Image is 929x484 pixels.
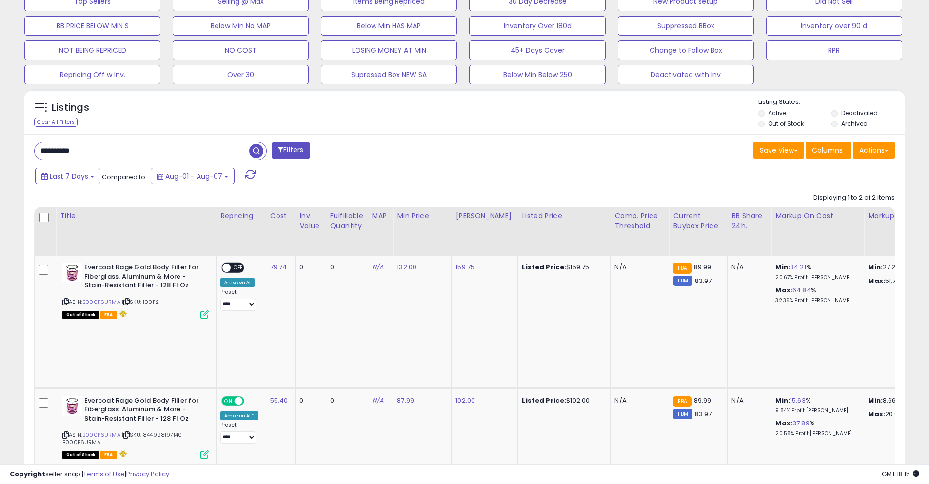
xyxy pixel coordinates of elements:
[614,396,661,405] div: N/A
[731,263,764,272] div: N/A
[35,168,100,184] button: Last 7 Days
[220,422,258,444] div: Preset:
[24,40,160,60] button: NOT BEING REPRICED
[775,262,790,272] b: Min:
[372,262,384,272] a: N/A
[34,118,78,127] div: Clear All Filters
[455,211,514,221] div: [PERSON_NAME]
[731,211,767,231] div: BB Share 24h.
[813,193,895,202] div: Displaying 1 to 2 of 2 items
[768,120,804,128] label: Out of Stock
[522,263,603,272] div: $159.75
[100,451,117,459] span: FBA
[522,396,603,405] div: $102.00
[775,263,856,281] div: %
[117,310,127,317] i: hazardous material
[792,285,811,295] a: 64.84
[766,40,902,60] button: RPR
[84,263,203,293] b: Evercoat Rage Gold Body Filler for Fiberglass, Aluminum & More - Stain-Resistant Filler - 128 Fl Oz
[24,65,160,84] button: Repricing Off w Inv.
[397,262,416,272] a: 132.00
[165,171,222,181] span: Aug-01 - Aug-07
[10,469,45,479] strong: Copyright
[790,262,806,272] a: 34.21
[270,262,287,272] a: 79.74
[173,16,309,36] button: Below Min No MAP
[62,311,99,319] span: All listings that are currently out of stock and unavailable for purchase on Amazon
[522,211,606,221] div: Listed Price
[792,419,810,428] a: 37.89
[299,396,318,405] div: 0
[775,396,790,405] b: Min:
[10,470,169,479] div: seller snap | |
[330,263,360,272] div: 0
[62,263,209,318] div: ASIN:
[220,411,258,420] div: Amazon AI *
[299,263,318,272] div: 0
[330,211,364,231] div: Fulfillable Quantity
[853,142,895,159] button: Actions
[62,263,82,282] img: 41j9PcqS-rL._SL40_.jpg
[806,142,851,159] button: Columns
[455,262,474,272] a: 159.75
[100,311,117,319] span: FBA
[62,451,99,459] span: All listings that are currently out of stock and unavailable for purchase on Amazon
[243,397,258,405] span: OFF
[330,396,360,405] div: 0
[24,16,160,36] button: BB PRICE BELOW MIN S
[758,98,905,107] p: Listing States:
[62,431,182,445] span: | SKU: 844998197140 B000P6URMA
[62,396,82,416] img: 41j9PcqS-rL._SL40_.jpg
[397,396,414,405] a: 87.99
[102,172,147,181] span: Compared to:
[372,211,389,221] div: MAP
[122,298,159,306] span: | SKU: 100112
[775,297,856,304] p: 32.36% Profit [PERSON_NAME]
[321,16,457,36] button: Below Min HAS MAP
[673,396,691,407] small: FBA
[469,65,605,84] button: Below Min Below 250
[775,274,856,281] p: 20.67% Profit [PERSON_NAME]
[270,396,288,405] a: 55.40
[841,120,868,128] label: Archived
[618,16,754,36] button: Suppressed BBox
[522,262,566,272] b: Listed Price:
[397,211,447,221] div: Min Price
[868,262,883,272] strong: Min:
[775,396,856,414] div: %
[321,40,457,60] button: LOSING MONEY AT MIN
[775,211,860,221] div: Markup on Cost
[82,298,120,306] a: B000P6URMA
[775,285,792,295] b: Max:
[775,407,856,414] p: 9.84% Profit [PERSON_NAME]
[775,419,856,437] div: %
[673,276,692,286] small: FBM
[775,430,856,437] p: 20.58% Profit [PERSON_NAME]
[82,431,120,439] a: B000P6URMA
[52,101,89,115] h5: Listings
[614,211,665,231] div: Comp. Price Threshold
[222,397,235,405] span: ON
[469,40,605,60] button: 45+ Days Cover
[151,168,235,184] button: Aug-01 - Aug-07
[455,396,475,405] a: 102.00
[321,65,457,84] button: Supressed Box NEW SA
[673,263,691,274] small: FBA
[673,409,692,419] small: FBM
[173,40,309,60] button: NO COST
[753,142,804,159] button: Save View
[60,211,212,221] div: Title
[868,276,885,285] strong: Max:
[882,469,919,479] span: 2025-08-15 18:15 GMT
[841,109,878,117] label: Deactivated
[220,211,262,221] div: Repricing
[173,65,309,84] button: Over 30
[83,469,125,479] a: Terms of Use
[694,396,712,405] span: 89.99
[270,211,292,221] div: Cost
[812,145,843,155] span: Columns
[50,171,88,181] span: Last 7 Days
[694,262,712,272] span: 89.99
[618,40,754,60] button: Change to Follow Box
[272,142,310,159] button: Filters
